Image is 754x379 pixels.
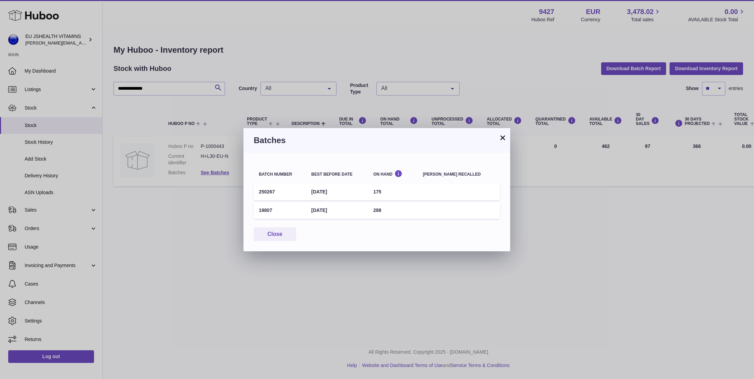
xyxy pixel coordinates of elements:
[306,184,368,200] td: [DATE]
[423,172,495,177] div: [PERSON_NAME] recalled
[254,184,306,200] td: 250267
[373,170,413,176] div: On Hand
[306,202,368,219] td: [DATE]
[368,202,418,219] td: 288
[259,172,301,177] div: Batch number
[254,202,306,219] td: 19807
[311,172,363,177] div: Best before date
[499,134,507,142] button: ×
[254,227,296,241] button: Close
[368,184,418,200] td: 175
[254,135,500,146] h3: Batches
